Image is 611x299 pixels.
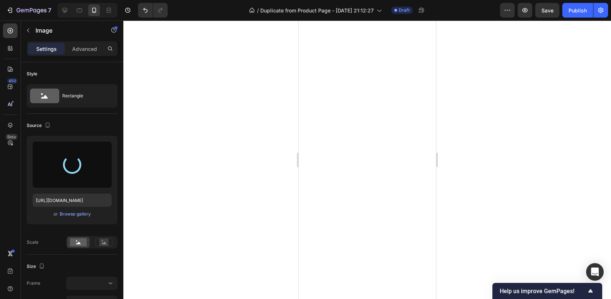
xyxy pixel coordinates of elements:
[500,287,595,295] button: Show survey - Help us improve GemPages!
[27,71,37,77] div: Style
[586,263,604,281] div: Open Intercom Messenger
[36,45,57,53] p: Settings
[62,87,107,104] div: Rectangle
[257,7,259,14] span: /
[138,3,168,18] div: Undo/Redo
[72,45,97,53] p: Advanced
[562,3,593,18] button: Publish
[7,78,18,84] div: 450
[60,211,91,217] div: Browse gallery
[3,3,55,18] button: 7
[36,26,98,35] p: Image
[535,3,559,18] button: Save
[27,280,40,287] label: Frame
[48,6,51,15] p: 7
[569,7,587,14] div: Publish
[299,20,436,299] iframe: Design area
[59,210,91,218] button: Browse gallery
[399,7,410,14] span: Draft
[5,134,18,140] div: Beta
[541,7,554,14] span: Save
[53,210,58,218] span: or
[500,288,586,295] span: Help us improve GemPages!
[260,7,374,14] span: Duplicate from Product Page - [DATE] 21:12:27
[27,121,52,131] div: Source
[27,262,46,272] div: Size
[27,239,38,246] div: Scale
[33,194,112,207] input: https://example.com/image.jpg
